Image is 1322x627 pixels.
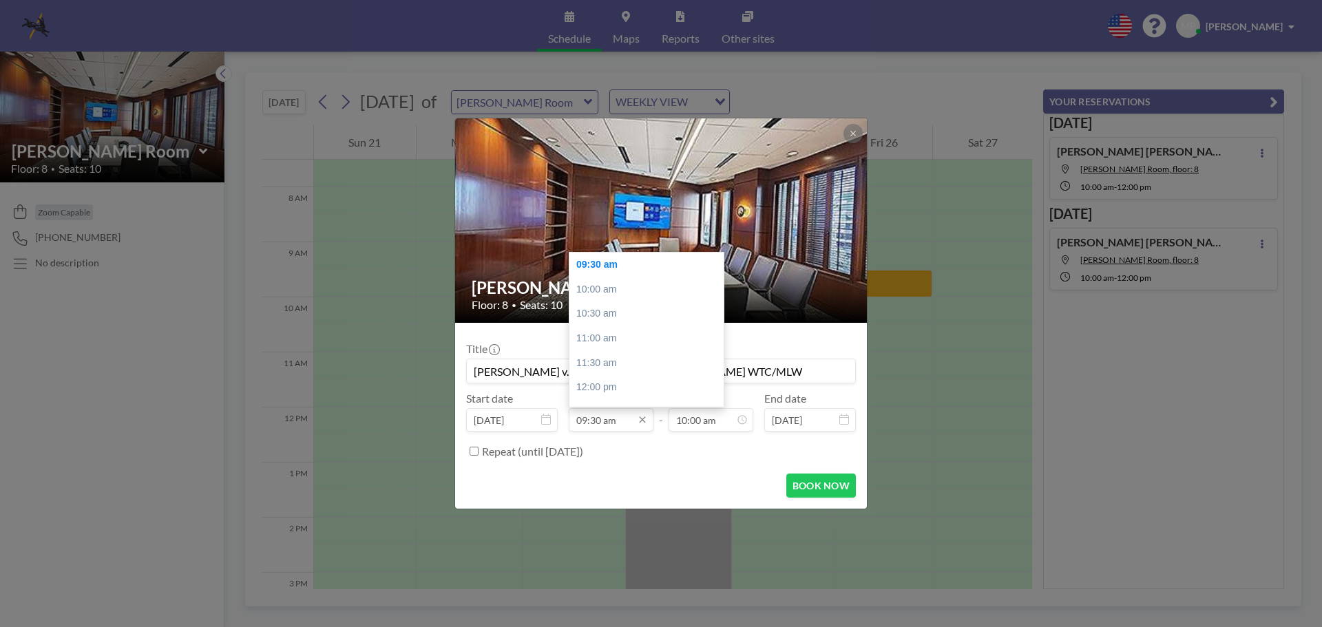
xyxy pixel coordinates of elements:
span: • [512,300,516,310]
span: - [659,396,663,427]
div: 10:00 am [569,277,731,302]
button: BOOK NOW [786,474,856,498]
div: 11:00 am [569,326,731,351]
label: End date [764,392,806,405]
div: 12:30 pm [569,400,731,425]
div: 11:30 am [569,351,731,376]
label: Title [466,342,499,356]
span: Floor: 8 [472,298,508,312]
div: 12:00 pm [569,375,731,400]
h2: [PERSON_NAME] Room [472,277,852,298]
img: 537.jpg [455,3,868,437]
label: Start date [466,392,513,405]
input: Monya's reservation [467,359,855,383]
div: 10:30 am [569,301,731,326]
div: 09:30 am [569,253,731,277]
label: Repeat (until [DATE]) [482,445,583,458]
span: Seats: 10 [520,298,563,312]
